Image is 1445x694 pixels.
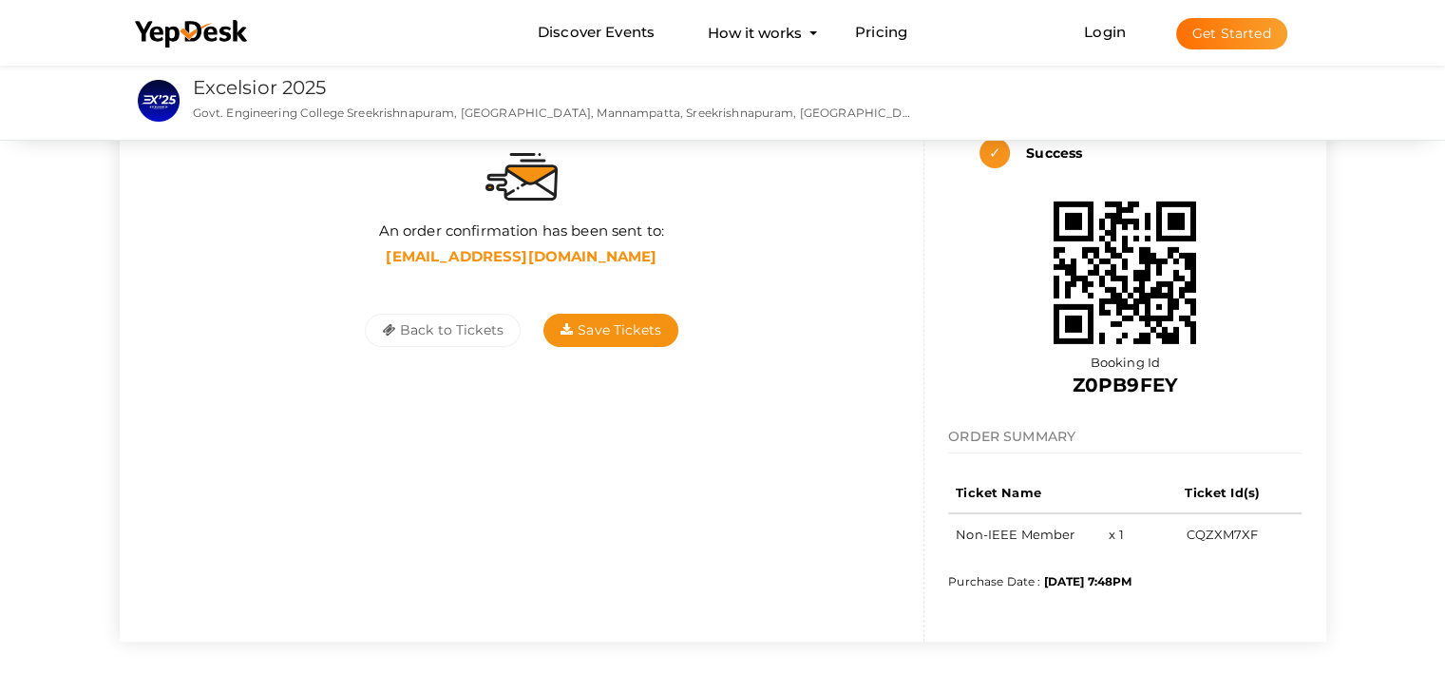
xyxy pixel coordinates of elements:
td: x 1 [1090,513,1143,554]
span: Save Tickets [561,321,661,338]
b: [EMAIL_ADDRESS][DOMAIN_NAME] [386,247,656,265]
a: Login [1084,23,1126,41]
span: Booking Id [1091,355,1160,370]
strong: Success [1015,138,1302,168]
a: Discover Events [538,15,655,50]
a: Pricing [855,15,907,50]
label: An order confirmation has been sent to: [379,221,664,241]
label: Purchase Date : [948,573,1131,589]
p: Govt. Engineering College Sreekrishnapuram, [GEOGRAPHIC_DATA], Mannampatta, Sreekrishnapuram, [GE... [193,105,916,121]
img: sent-email.svg [485,153,558,201]
button: Back to Tickets [365,314,521,347]
button: Get Started [1176,18,1287,49]
span: Non-IEEE Member [956,527,1074,542]
th: Ticket Name [948,472,1090,513]
th: Ticket Id(s) [1143,472,1302,513]
b: [DATE] 7:48PM [1043,574,1131,588]
a: Excelsior 2025 [193,76,327,99]
span: CQZXM7XF [1187,527,1258,542]
span: ORDER SUMMARY [948,428,1075,445]
button: How it works [702,15,808,50]
b: Z0PB9FEY [1073,374,1178,396]
img: 68cc14a346e0fb000101f88a [1030,178,1220,368]
img: IIZWXVCU_small.png [138,80,180,122]
button: Save Tickets [543,314,678,347]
